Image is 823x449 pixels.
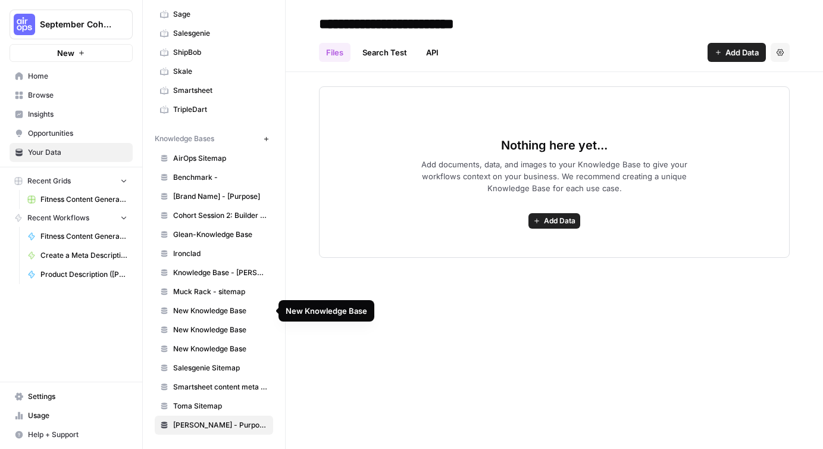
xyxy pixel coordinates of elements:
a: Opportunities [10,124,133,143]
a: Sage [155,5,273,24]
span: [PERSON_NAME] - Purpose ([PERSON_NAME]) [173,420,268,431]
span: Recent Workflows [27,213,89,223]
a: Glean-Knowledge Base [155,225,273,244]
a: Smartsheet [155,81,273,100]
a: Browse [10,86,133,105]
a: ShipBob [155,43,273,62]
a: Product Description ([PERSON_NAME]) [22,265,133,284]
span: Recent Grids [27,176,71,186]
button: Recent Grids [10,172,133,190]
img: September Cohort Logo [14,14,35,35]
span: Smartsheet content meta tags ([PERSON_NAME]) [173,382,268,392]
a: Create a Meta Description ([PERSON_NAME]) [22,246,133,265]
span: New [57,47,74,59]
span: [Brand Name] - [Purpose] [173,191,268,202]
a: [PERSON_NAME] - Purpose ([PERSON_NAME]) [155,416,273,435]
a: Insights [10,105,133,124]
span: September Cohort [40,18,112,30]
span: Add documents, data, and images to your Knowledge Base to give your workflows context on your bus... [402,158,707,194]
a: Fitness Content Generator ([PERSON_NAME]) [22,227,133,246]
span: Add Data [544,216,575,226]
a: New Knowledge Base [155,301,273,320]
span: Insights [28,109,127,120]
a: Search Test [355,43,414,62]
span: Settings [28,391,127,402]
a: Benchmark - [155,168,273,187]
span: Create a Meta Description ([PERSON_NAME]) [40,250,127,261]
span: ShipBob [173,47,268,58]
a: Muck Rack - sitemap [155,282,273,301]
a: [Brand Name] - [Purpose] [155,187,273,206]
span: Fitness Content Generator ([PERSON_NAME]) [40,194,127,205]
a: Knowledge Base - [PERSON_NAME] [155,263,273,282]
button: Add Data [528,213,580,229]
span: Skale [173,66,268,77]
span: Browse [28,90,127,101]
a: Your Data [10,143,133,162]
a: Smartsheet content meta tags ([PERSON_NAME]) [155,378,273,397]
a: Files [319,43,351,62]
span: Help + Support [28,429,127,440]
a: Toma Sitemap [155,397,273,416]
a: Ironclad [155,244,273,263]
a: Cohort Session 2: Builder Exercise [155,206,273,225]
a: Usage [10,406,133,425]
span: Toma Sitemap [173,401,268,411]
span: Salesgenie Sitemap [173,363,268,373]
a: Fitness Content Generator ([PERSON_NAME]) [22,190,133,209]
span: Product Description ([PERSON_NAME]) [40,269,127,280]
span: Nothing here yet... [501,137,608,154]
span: New Knowledge Base [173,305,268,316]
span: Fitness Content Generator ([PERSON_NAME]) [40,231,127,242]
span: Benchmark - [173,172,268,183]
span: Usage [28,410,127,421]
span: Cohort Session 2: Builder Exercise [173,210,268,221]
a: Salesgenie Sitemap [155,358,273,378]
a: TripleDart [155,100,273,119]
span: Add Data [725,46,759,58]
span: New Knowledge Base [173,325,268,335]
span: Muck Rack - sitemap [173,286,268,297]
span: Glean-Knowledge Base [173,229,268,240]
span: Smartsheet [173,85,268,96]
span: Ironclad [173,248,268,259]
span: Knowledge Bases [155,133,214,144]
span: Home [28,71,127,82]
a: API [419,43,446,62]
a: Home [10,67,133,86]
span: Opportunities [28,128,127,139]
button: New [10,44,133,62]
span: New Knowledge Base [173,344,268,354]
button: Add Data [708,43,766,62]
span: Your Data [28,147,127,158]
span: Sage [173,9,268,20]
a: Salesgenie [155,24,273,43]
a: New Knowledge Base [155,339,273,358]
a: Settings [10,387,133,406]
span: Knowledge Base - [PERSON_NAME] [173,267,268,278]
button: Workspace: September Cohort [10,10,133,39]
button: Recent Workflows [10,209,133,227]
a: Skale [155,62,273,81]
span: AirOps Sitemap [173,153,268,164]
a: New Knowledge Base [155,320,273,339]
span: TripleDart [173,104,268,115]
button: Help + Support [10,425,133,444]
span: Salesgenie [173,28,268,39]
a: AirOps Sitemap [155,149,273,168]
